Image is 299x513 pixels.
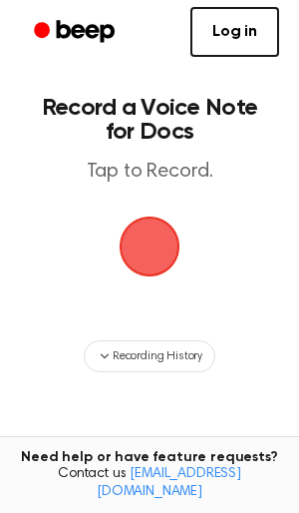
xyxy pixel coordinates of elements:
h1: Record a Voice Note for Docs [36,96,263,144]
p: Tap to Record. [36,160,263,185]
button: Recording History [84,340,215,372]
span: Contact us [12,466,287,501]
img: Beep Logo [120,217,179,276]
a: Beep [20,13,133,52]
a: Log in [190,7,279,57]
span: Recording History [113,347,202,365]
a: [EMAIL_ADDRESS][DOMAIN_NAME] [97,467,241,499]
